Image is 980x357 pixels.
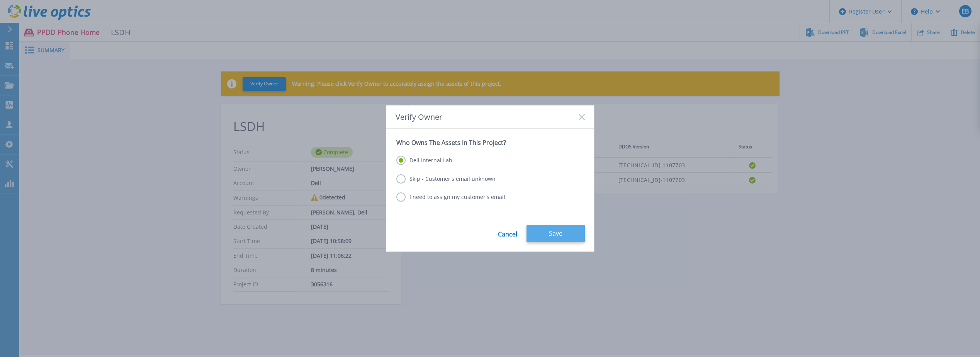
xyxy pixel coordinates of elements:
label: I need to assign my customer's email [396,192,505,202]
span: Verify Owner [396,112,442,121]
button: Save [527,225,585,242]
label: Dell Internal Lab [396,156,452,165]
p: Who Owns The Assets In This Project? [396,139,584,146]
label: Skip - Customer's email unknown [396,174,496,184]
a: Cancel [498,225,517,242]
